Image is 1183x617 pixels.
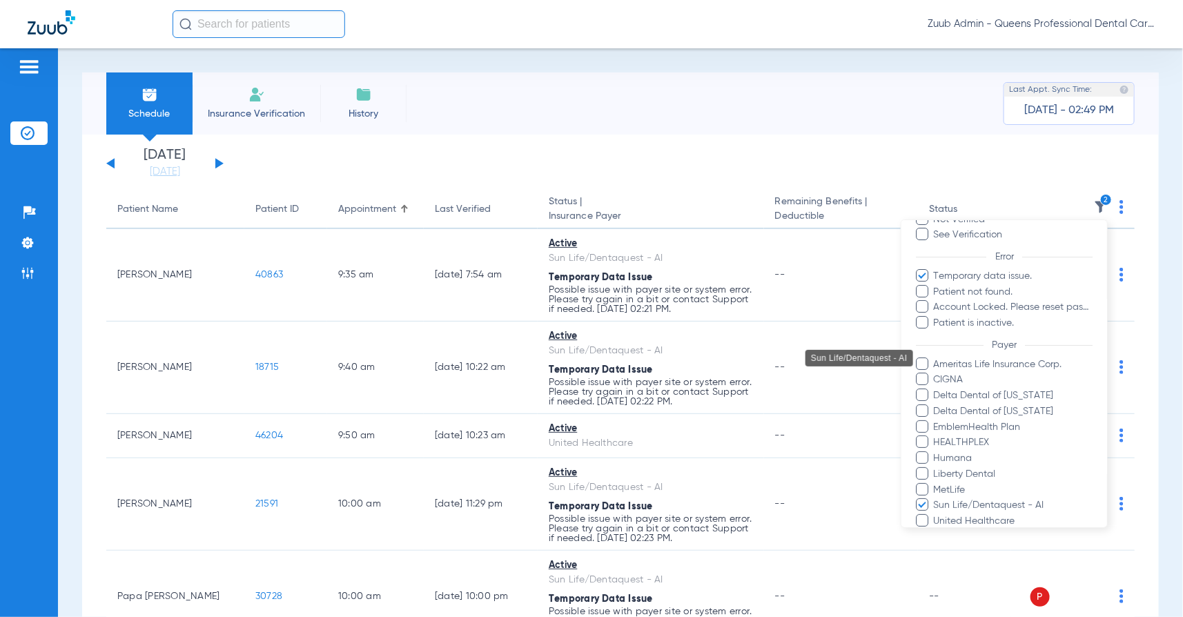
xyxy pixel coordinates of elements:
span: Humana [933,451,1093,466]
span: Temporary data issue. [933,269,1093,284]
span: United Healthcare [933,514,1093,529]
span: Delta Dental of [US_STATE] [933,389,1093,403]
div: Sun Life/Dentaquest - AI [805,350,913,366]
span: CIGNA [933,373,1093,387]
span: MetLife [933,482,1093,497]
label: See Verification [916,228,1093,242]
span: Account Locked. Please reset password. [933,300,1093,315]
span: Payer [984,340,1026,350]
span: Patient not found. [933,284,1093,299]
span: Ameritas Life Insurance Corp. [933,357,1093,371]
span: Liberty Dental [933,467,1093,482]
iframe: Chat Widget [1114,551,1183,617]
span: Sun Life/Dentaquest - AI [933,498,1093,513]
label: Not Verified [916,212,1093,226]
span: HEALTHPLEX [933,435,1093,450]
span: Delta Dental of [US_STATE] [933,404,1093,419]
span: Error [986,252,1022,262]
span: EmblemHealth Plan [933,420,1093,434]
span: Patient is inactive. [933,316,1093,331]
